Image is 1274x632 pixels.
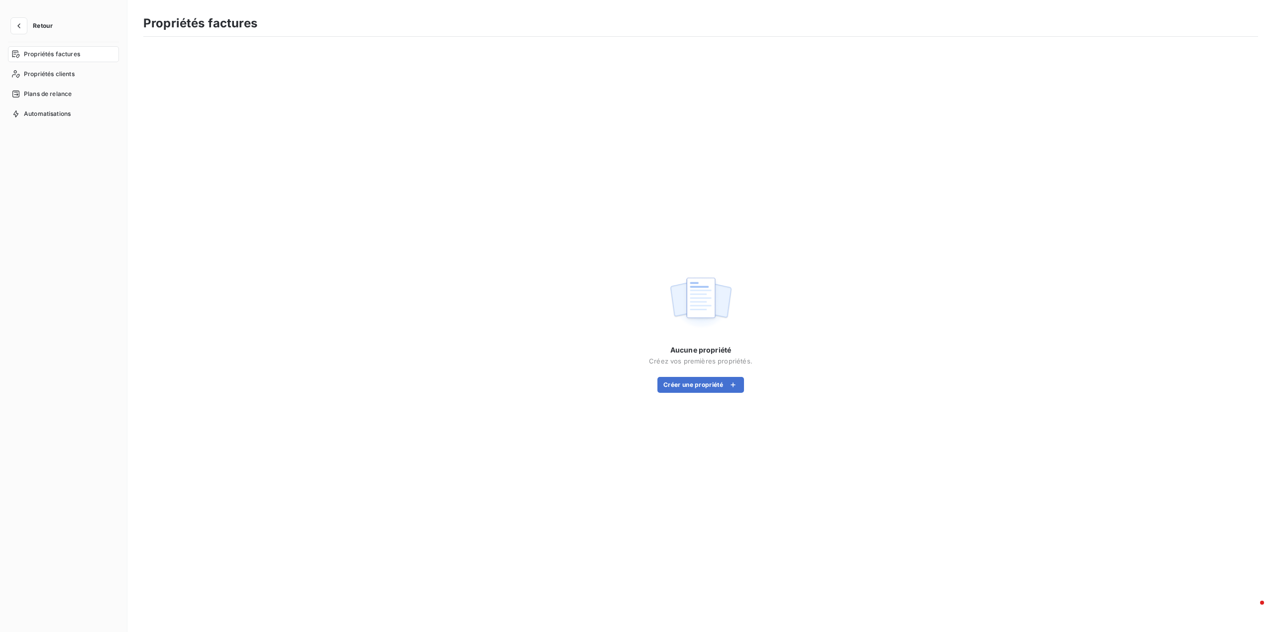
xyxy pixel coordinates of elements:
[24,50,80,59] span: Propriétés factures
[33,23,53,29] span: Retour
[8,66,119,82] a: Propriétés clients
[8,46,119,62] a: Propriétés factures
[24,109,71,118] span: Automatisations
[143,14,257,32] h3: Propriétés factures
[1240,598,1264,622] iframe: Intercom live chat
[657,377,744,393] button: Créer une propriété
[8,18,61,34] button: Retour
[24,90,72,98] span: Plans de relance
[649,357,752,365] span: Créez vos premières propriétés.
[669,272,733,334] img: empty state
[670,345,731,355] span: Aucune propriété
[8,86,119,102] a: Plans de relance
[24,70,75,79] span: Propriétés clients
[8,106,119,122] a: Automatisations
